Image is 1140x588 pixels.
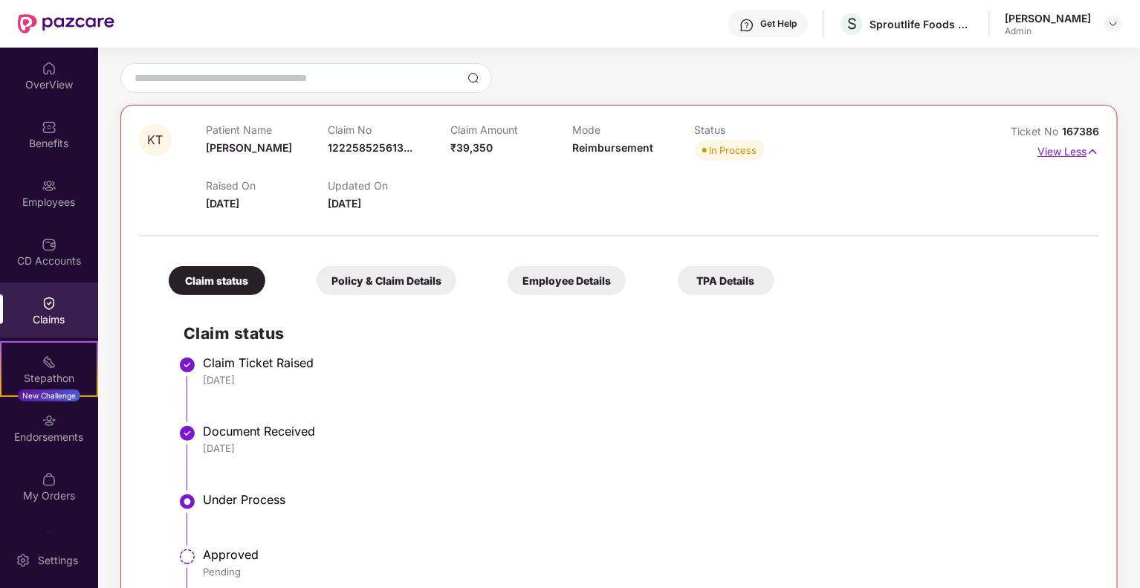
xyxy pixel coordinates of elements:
img: svg+xml;base64,PHN2ZyBpZD0iSGVscC0zMngzMiIgeG1sbnM9Imh0dHA6Ly93d3cudzMub3JnLzIwMDAvc3ZnIiB3aWR0aD... [739,18,754,33]
div: In Process [710,143,757,158]
div: Employee Details [508,266,626,295]
div: Claim status [169,266,265,295]
div: Policy & Claim Details [317,266,456,295]
img: svg+xml;base64,PHN2ZyBpZD0iU3RlcC1QZW5kaW5nLTMyeDMyIiB4bWxucz0iaHR0cDovL3d3dy53My5vcmcvMjAwMC9zdm... [178,548,196,566]
span: [DATE] [206,197,239,210]
p: Mode [572,123,694,136]
img: svg+xml;base64,PHN2ZyBpZD0iRHJvcGRvd24tMzJ4MzIiIHhtbG5zPSJodHRwOi8vd3d3LnczLm9yZy8yMDAwL3N2ZyIgd2... [1107,18,1119,30]
span: ₹39,350 [450,141,493,154]
div: Settings [33,553,82,568]
div: Under Process [203,492,1084,507]
img: svg+xml;base64,PHN2ZyBpZD0iRW5kb3JzZW1lbnRzIiB4bWxucz0iaHR0cDovL3d3dy53My5vcmcvMjAwMC9zdmciIHdpZH... [42,413,56,428]
img: svg+xml;base64,PHN2ZyBpZD0iVXBkYXRlZCIgeG1sbnM9Imh0dHA6Ly93d3cudzMub3JnLzIwMDAvc3ZnIiB3aWR0aD0iMj... [42,531,56,546]
img: svg+xml;base64,PHN2ZyBpZD0iQ0RfQWNjb3VudHMiIGRhdGEtbmFtZT0iQ0QgQWNjb3VudHMiIHhtbG5zPSJodHRwOi8vd3... [42,237,56,252]
div: New Challenge [18,390,80,401]
div: [DATE] [203,442,1084,455]
img: svg+xml;base64,PHN2ZyBpZD0iU3RlcC1BY3RpdmUtMzJ4MzIiIHhtbG5zPSJodHRwOi8vd3d3LnczLm9yZy8yMDAwL3N2Zy... [178,493,196,511]
p: Status [695,123,817,136]
span: S [847,15,857,33]
img: svg+xml;base64,PHN2ZyBpZD0iQ2xhaW0iIHhtbG5zPSJodHRwOi8vd3d3LnczLm9yZy8yMDAwL3N2ZyIgd2lkdGg9IjIwIi... [42,296,56,311]
div: Document Received [203,424,1084,439]
img: svg+xml;base64,PHN2ZyBpZD0iU3RlcC1Eb25lLTMyeDMyIiB4bWxucz0iaHR0cDovL3d3dy53My5vcmcvMjAwMC9zdmciIH... [178,424,196,442]
span: 167386 [1062,125,1099,138]
img: svg+xml;base64,PHN2ZyBpZD0iQmVuZWZpdHMiIHhtbG5zPSJodHRwOi8vd3d3LnczLm9yZy8yMDAwL3N2ZyIgd2lkdGg9Ij... [42,120,56,135]
img: svg+xml;base64,PHN2ZyBpZD0iU3RlcC1Eb25lLTMyeDMyIiB4bWxucz0iaHR0cDovL3d3dy53My5vcmcvMjAwMC9zdmciIH... [178,356,196,374]
span: [PERSON_NAME] [206,141,292,154]
div: Claim Ticket Raised [203,355,1084,370]
div: Admin [1005,25,1091,37]
p: Patient Name [206,123,328,136]
div: Approved [203,547,1084,562]
span: KT [148,134,163,146]
p: Raised On [206,179,328,192]
img: svg+xml;base64,PHN2ZyBpZD0iU2V0dGluZy0yMHgyMCIgeG1sbnM9Imh0dHA6Ly93d3cudzMub3JnLzIwMDAvc3ZnIiB3aW... [16,553,30,568]
p: View Less [1037,140,1099,160]
img: svg+xml;base64,PHN2ZyBpZD0iRW1wbG95ZWVzIiB4bWxucz0iaHR0cDovL3d3dy53My5vcmcvMjAwMC9zdmciIHdpZHRoPS... [42,178,56,193]
img: New Pazcare Logo [18,14,114,33]
img: svg+xml;base64,PHN2ZyBpZD0iSG9tZSIgeG1sbnM9Imh0dHA6Ly93d3cudzMub3JnLzIwMDAvc3ZnIiB3aWR0aD0iMjAiIG... [42,61,56,76]
img: svg+xml;base64,PHN2ZyB4bWxucz0iaHR0cDovL3d3dy53My5vcmcvMjAwMC9zdmciIHdpZHRoPSIxNyIgaGVpZ2h0PSIxNy... [1086,143,1099,160]
div: Sproutlife Foods Private Limited [869,17,974,31]
span: Reimbursement [572,141,653,154]
span: 122258525613... [328,141,412,154]
img: svg+xml;base64,PHN2ZyBpZD0iTXlfT3JkZXJzIiBkYXRhLW5hbWU9Ik15IE9yZGVycyIgeG1sbnM9Imh0dHA6Ly93d3cudz... [42,472,56,487]
span: Ticket No [1011,125,1062,138]
p: Claim No [328,123,450,136]
p: Claim Amount [450,123,572,136]
span: [DATE] [328,197,361,210]
h2: Claim status [184,321,1084,346]
img: svg+xml;base64,PHN2ZyB4bWxucz0iaHR0cDovL3d3dy53My5vcmcvMjAwMC9zdmciIHdpZHRoPSIyMSIgaGVpZ2h0PSIyMC... [42,355,56,369]
div: Stepathon [1,371,97,386]
div: Pending [203,565,1084,578]
div: TPA Details [678,266,774,295]
img: svg+xml;base64,PHN2ZyBpZD0iU2VhcmNoLTMyeDMyIiB4bWxucz0iaHR0cDovL3d3dy53My5vcmcvMjAwMC9zdmciIHdpZH... [467,72,479,84]
div: [PERSON_NAME] [1005,11,1091,25]
p: Updated On [328,179,450,192]
div: Get Help [760,18,797,30]
div: [DATE] [203,373,1084,387]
